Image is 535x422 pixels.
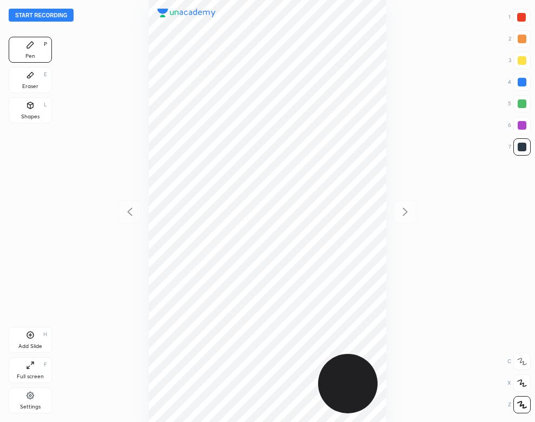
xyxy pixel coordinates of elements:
div: 3 [508,52,531,69]
img: logo.38c385cc.svg [157,9,216,17]
div: F [44,362,47,367]
div: Full screen [17,374,44,379]
div: E [44,72,47,77]
div: Z [508,396,531,413]
div: Eraser [22,84,38,89]
div: 1 [508,9,530,26]
div: C [507,353,531,370]
div: X [507,374,531,392]
div: 7 [508,138,531,156]
div: 4 [508,73,531,91]
div: L [44,102,47,108]
div: P [44,42,47,47]
div: H [43,332,47,337]
div: 6 [508,117,531,134]
button: Start recording [9,9,74,22]
div: Pen [25,53,35,59]
div: Shapes [21,114,39,119]
div: Add Slide [18,344,42,349]
div: 5 [508,95,531,112]
div: 2 [508,30,531,48]
div: Settings [20,404,41,410]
